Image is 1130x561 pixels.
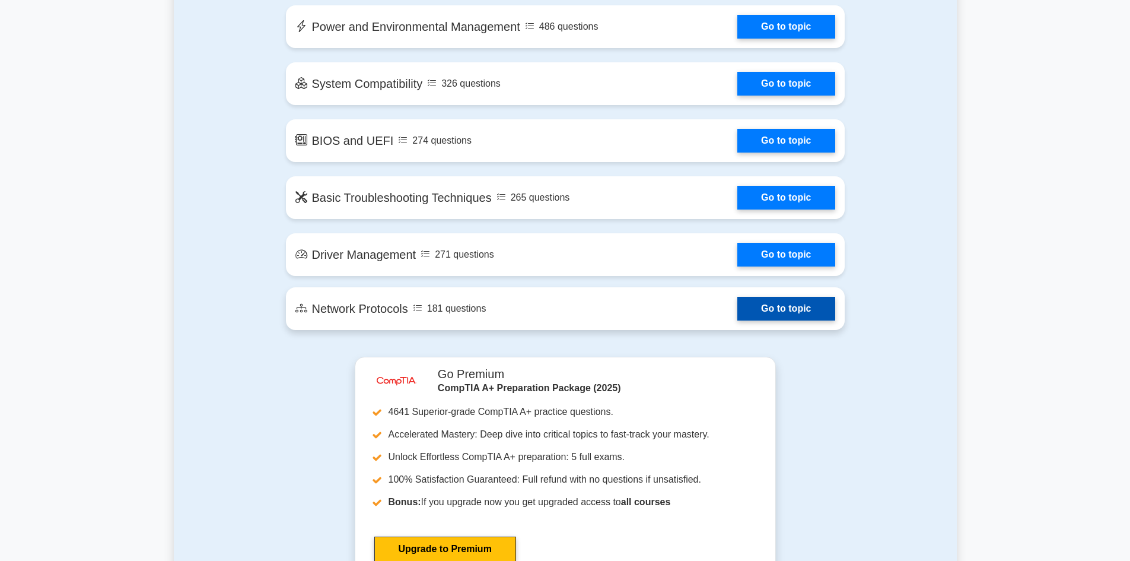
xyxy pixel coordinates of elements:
[737,186,835,210] a: Go to topic
[737,243,835,267] a: Go to topic
[737,72,835,96] a: Go to topic
[737,297,835,321] a: Go to topic
[737,129,835,153] a: Go to topic
[737,15,835,39] a: Go to topic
